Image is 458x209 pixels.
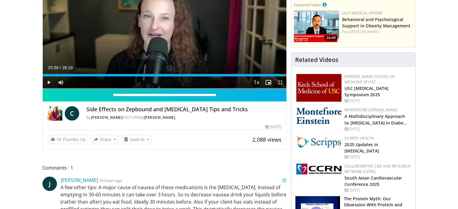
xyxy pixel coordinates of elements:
a: Lilly Medical Affairs [342,11,383,16]
a: [PERSON_NAME] [351,29,379,34]
h4: Related Videos [295,56,338,63]
button: Enable picture-in-picture mode [262,76,274,88]
a: A Multidisciplinary Approach to [MEDICAL_DATA] in Diabe… [344,113,407,125]
a: 24:49 [294,11,339,42]
a: Scripps Health [344,136,374,141]
img: Dr. Carolynn Francavilla [48,106,62,121]
span: / [60,65,61,70]
img: ba3304f6-7838-4e41-9c0f-2e31ebde6754.png.150x105_q85_crop-smart_upscale.png [294,11,339,42]
a: 18 Thumbs Up [48,135,89,144]
div: [DATE] [344,154,410,160]
small: Featured Video [294,2,321,8]
button: Save to [121,135,152,144]
a: [PERSON_NAME] School of Medicine of USC [344,74,395,85]
a: J [42,177,57,191]
img: b0142b4c-93a1-4b58-8f91-5265c282693c.png.150x105_q85_autocrop_double_scale_upscale_version-0.2.png [296,107,341,124]
button: Share [91,135,119,144]
span: 18 [56,137,61,142]
img: a04ee3ba-8487-4636-b0fb-5e8d268f3737.png.150x105_q85_autocrop_double_scale_upscale_version-0.2.png [296,164,341,174]
div: [DATE] [265,124,282,130]
a: [PERSON_NAME] [61,177,98,183]
a: 2025 Updates in [MEDICAL_DATA] [344,142,379,154]
div: Feat. [342,29,413,35]
span: 25:56 [48,65,59,70]
div: [DATE] [344,98,410,103]
small: 19 hours ago [99,178,122,183]
button: Fullscreen [274,76,286,88]
button: Playback Rate [250,76,262,88]
div: By FEATURING [86,115,282,120]
a: USC [MEDICAL_DATA] Symposium 2025 [344,85,388,97]
div: [DATE] [344,188,410,193]
span: Comments 1 [42,164,287,172]
span: 26:19 [62,65,73,70]
div: Progress Bar [43,74,287,76]
div: [DATE] [344,126,410,132]
a: Behavioral and Psychological Support in Obesity Management [342,17,410,29]
button: Mute [55,76,67,88]
a: [PERSON_NAME] [144,115,176,120]
a: South Asian Cardiovascular Conference 2025 [344,175,402,187]
h4: Side Effects on Zepbound and [MEDICAL_DATA] Tips and Tricks [86,106,282,113]
button: Play [43,76,55,88]
a: C [65,106,79,121]
span: 24:49 [325,35,338,41]
a: Montefiore [PERSON_NAME] [344,107,397,112]
a: Collaborative CME and Research Network (CCRN) [344,164,410,174]
img: 7b941f1f-d101-407a-8bfa-07bd47db01ba.png.150x105_q85_autocrop_double_scale_upscale_version-0.2.jpg [296,74,341,102]
img: c9f2b0b7-b02a-4276-a72a-b0cbb4230bc1.jpg.150x105_q85_autocrop_double_scale_upscale_version-0.2.jpg [296,136,341,148]
a: [PERSON_NAME] [91,115,123,120]
span: 2,088 views [252,136,282,143]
